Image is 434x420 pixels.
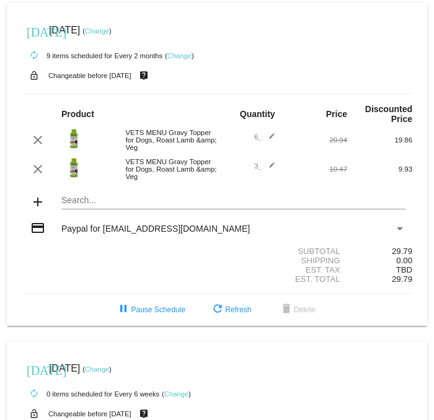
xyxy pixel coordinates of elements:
div: 9.93 [347,165,412,173]
mat-icon: clear [30,133,45,147]
mat-icon: add [30,195,45,209]
mat-icon: edit [260,133,275,147]
span: 3 [254,162,275,170]
div: Est. Tax [217,265,347,274]
mat-icon: live_help [136,68,151,84]
a: Change [85,27,109,35]
mat-icon: [DATE] [27,362,42,377]
div: 19.86 [347,136,412,144]
strong: Product [61,109,94,119]
div: 20.94 [282,136,347,144]
mat-icon: delete [279,302,294,317]
small: ( ) [165,52,194,59]
small: Changeable before [DATE] [48,410,131,418]
mat-icon: [DATE] [27,24,42,38]
mat-icon: credit_card [30,221,45,235]
button: Refresh [200,299,261,321]
img: 85504.jpg [61,127,86,152]
div: VETS MENU Gravy Topper for Dogs, Roast Lamb &amp; Veg [120,129,218,151]
mat-select: Payment Method [61,224,405,234]
div: Subtotal [217,247,347,256]
span: Delete [279,305,316,314]
a: Change [167,52,192,59]
div: 29.79 [347,247,412,256]
strong: Price [326,109,347,119]
a: Change [85,365,109,373]
div: VETS MENU Gravy Topper for Dogs, Roast Lamb &amp; Veg [120,158,218,180]
span: 6 [254,133,275,141]
small: 9 items scheduled for Every 2 months [22,52,162,59]
mat-icon: autorenew [27,48,42,63]
button: Delete [269,299,325,321]
input: Search... [61,196,405,206]
mat-icon: clear [30,162,45,177]
small: ( ) [162,390,191,398]
a: Change [164,390,188,398]
mat-icon: pause [116,302,131,317]
span: 29.79 [392,274,412,284]
div: Shipping [217,256,347,265]
mat-icon: edit [260,162,275,177]
strong: Discounted Price [365,104,412,124]
small: Changeable before [DATE] [48,72,131,79]
mat-icon: autorenew [27,387,42,401]
span: Paypal for [EMAIL_ADDRESS][DOMAIN_NAME] [61,224,250,234]
mat-icon: refresh [210,302,225,317]
span: Refresh [210,305,251,314]
strong: Quantity [240,109,275,119]
span: 0.00 [396,256,412,265]
span: Pause Schedule [116,305,185,314]
img: 85504.jpg [61,156,86,181]
mat-icon: lock_open [27,68,42,84]
span: TBD [396,265,412,274]
button: Pause Schedule [106,299,195,321]
small: 0 items scheduled for Every 6 weeks [22,390,159,398]
div: 10.47 [282,165,347,173]
small: ( ) [82,27,112,35]
small: ( ) [82,365,112,373]
div: Est. Total [217,274,347,284]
